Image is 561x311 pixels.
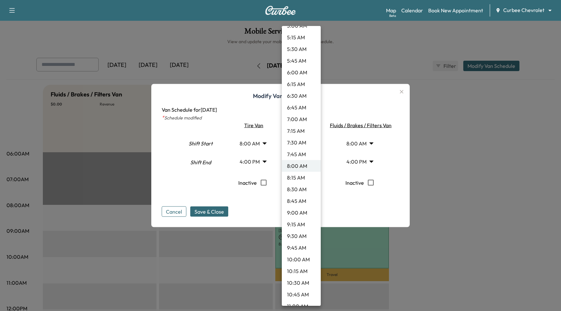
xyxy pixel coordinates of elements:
[282,148,321,160] li: 7:45 AM
[282,289,321,300] li: 10:45 AM
[282,218,321,230] li: 9:15 AM
[282,43,321,55] li: 5:30 AM
[282,183,321,195] li: 8:30 AM
[282,90,321,102] li: 6:30 AM
[282,67,321,78] li: 6:00 AM
[282,160,321,172] li: 8:00 AM
[282,265,321,277] li: 10:15 AM
[282,113,321,125] li: 7:00 AM
[282,55,321,67] li: 5:45 AM
[282,78,321,90] li: 6:15 AM
[282,31,321,43] li: 5:15 AM
[282,137,321,148] li: 7:30 AM
[282,230,321,242] li: 9:30 AM
[282,254,321,265] li: 10:00 AM
[282,102,321,113] li: 6:45 AM
[282,277,321,289] li: 10:30 AM
[282,172,321,183] li: 8:15 AM
[282,207,321,218] li: 9:00 AM
[282,195,321,207] li: 8:45 AM
[282,242,321,254] li: 9:45 AM
[282,125,321,137] li: 7:15 AM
